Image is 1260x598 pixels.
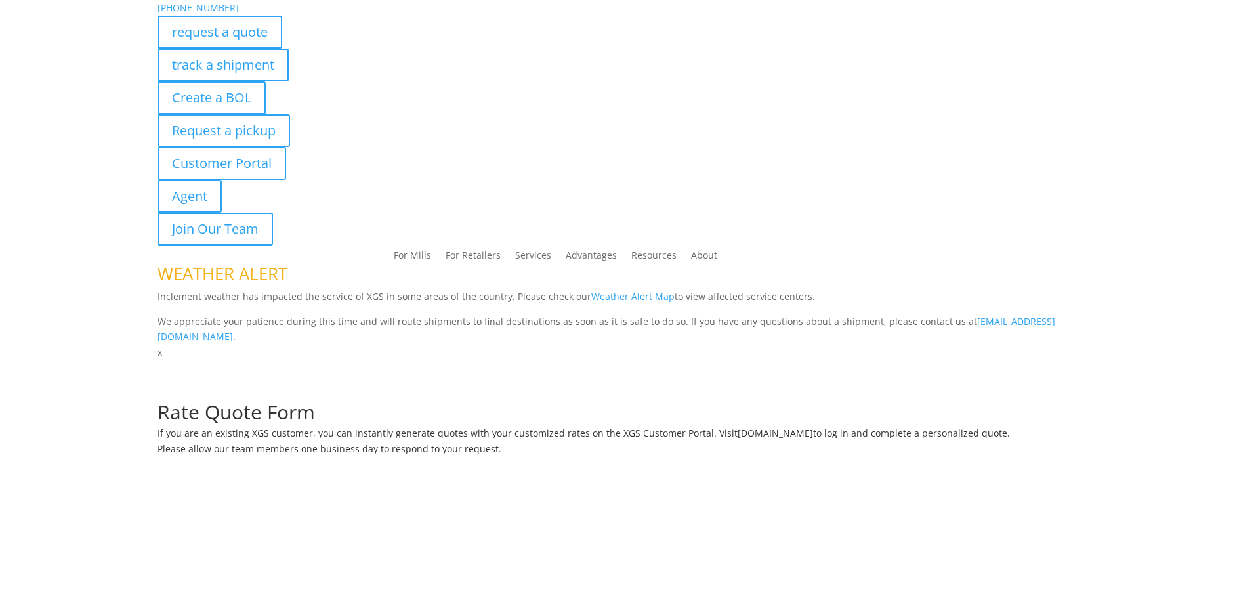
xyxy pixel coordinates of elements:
a: [DOMAIN_NAME] [738,427,813,439]
p: Inclement weather has impacted the service of XGS in some areas of the country. Please check our ... [157,289,1102,314]
a: Weather Alert Map [591,290,675,303]
a: For Retailers [446,251,501,265]
a: For Mills [394,251,431,265]
a: Request a pickup [157,114,290,147]
a: [PHONE_NUMBER] [157,1,239,14]
span: If you are an existing XGS customer, you can instantly generate quotes with your customized rates... [157,427,738,439]
span: to log in and complete a personalized quote. [813,427,1010,439]
span: WEATHER ALERT [157,262,287,286]
p: x [157,345,1102,360]
a: Resources [631,251,677,265]
a: Agent [157,180,222,213]
a: Services [515,251,551,265]
a: track a shipment [157,49,289,81]
p: We appreciate your patience during this time and will route shipments to final destinations as so... [157,314,1102,345]
h1: Request a Quote [157,360,1102,387]
a: Customer Portal [157,147,286,180]
a: About [691,251,717,265]
a: Join Our Team [157,213,273,246]
h1: Rate Quote Form [157,402,1102,429]
h6: Please allow our team members one business day to respond to your request. [157,444,1102,460]
a: Advantages [566,251,617,265]
a: Create a BOL [157,81,266,114]
p: Complete the form below for a customized quote based on your shipping needs. [157,387,1102,402]
a: request a quote [157,16,282,49]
